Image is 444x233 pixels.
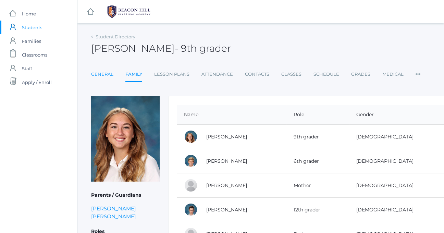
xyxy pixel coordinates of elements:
a: Family [125,68,142,82]
span: - 9th grader [175,42,231,54]
a: Grades [351,68,370,81]
a: Attendance [201,68,233,81]
div: Joseph Lehr [184,154,198,168]
a: Classes [281,68,301,81]
td: 6th grader [287,149,349,173]
div: David Lehr [184,203,198,217]
span: Families [22,34,41,48]
a: Lesson Plans [154,68,189,81]
a: Medical [382,68,404,81]
div: Jen Lehr [184,179,198,192]
th: Name [177,105,287,125]
a: [PERSON_NAME] [206,207,247,213]
div: Ameliya Lehr [184,130,198,144]
img: BHCALogos-05-308ed15e86a5a0abce9b8dd61676a3503ac9727e845dece92d48e8588c001991.png [103,3,155,20]
td: 9th grader [287,125,349,149]
h2: [PERSON_NAME] [91,43,231,54]
span: Classrooms [22,48,47,62]
span: Apply / Enroll [22,75,52,89]
h5: Parents / Guardians [91,189,160,201]
th: Role [287,105,349,125]
a: Schedule [313,68,339,81]
span: Students [22,21,42,34]
span: Staff [22,62,32,75]
a: Contacts [245,68,269,81]
td: Mother [287,173,349,198]
td: 12th grader [287,198,349,222]
a: General [91,68,113,81]
a: [PERSON_NAME] [206,134,247,140]
a: [PERSON_NAME] [206,158,247,164]
span: Home [22,7,36,21]
a: [PERSON_NAME] [91,205,136,212]
a: [PERSON_NAME] [91,212,136,220]
img: Ameliya Lehr [91,96,160,182]
a: [PERSON_NAME] [206,182,247,188]
a: Student Directory [96,34,135,39]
